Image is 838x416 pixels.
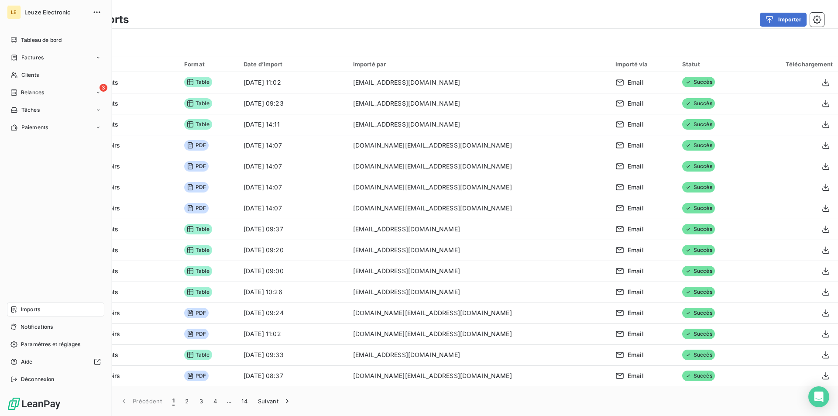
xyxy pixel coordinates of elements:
span: Email [628,162,644,171]
span: Paiements [21,124,48,131]
span: PDF [184,371,209,381]
span: Table [184,350,212,360]
button: Suivant [253,392,297,410]
td: [EMAIL_ADDRESS][DOMAIN_NAME] [348,219,610,240]
span: Email [628,371,644,380]
span: Table [184,98,212,109]
span: PDF [184,161,209,172]
span: Leuze Electronic [24,9,87,16]
button: 4 [208,392,222,410]
td: [DOMAIN_NAME][EMAIL_ADDRESS][DOMAIN_NAME] [348,365,610,386]
td: [DATE] 09:23 [238,93,348,114]
span: Succès [682,308,715,318]
span: Succès [682,371,715,381]
td: [DOMAIN_NAME][EMAIL_ADDRESS][DOMAIN_NAME] [348,177,610,198]
img: Logo LeanPay [7,397,61,411]
span: Succès [682,161,715,172]
span: Succès [682,266,715,276]
span: Tableau de bord [21,36,62,44]
div: Open Intercom Messenger [808,386,829,407]
td: [DATE] 09:33 [238,344,348,365]
td: [DOMAIN_NAME][EMAIL_ADDRESS][DOMAIN_NAME] [348,303,610,323]
span: Email [628,78,644,87]
span: Déconnexion [21,375,55,383]
td: [DATE] 10:26 [238,282,348,303]
span: Email [628,330,644,338]
td: [EMAIL_ADDRESS][DOMAIN_NAME] [348,344,610,365]
td: [DATE] 14:11 [238,114,348,135]
button: 3 [194,392,208,410]
span: Email [628,225,644,234]
span: Succès [682,287,715,297]
span: Succès [682,329,715,339]
td: [DOMAIN_NAME][EMAIL_ADDRESS][DOMAIN_NAME] [348,323,610,344]
div: Date d’import [244,61,343,68]
span: Email [628,99,644,108]
td: [EMAIL_ADDRESS][DOMAIN_NAME] [348,93,610,114]
span: PDF [184,329,209,339]
button: Importer [760,13,807,27]
span: Aide [21,358,33,366]
td: [DOMAIN_NAME][EMAIL_ADDRESS][DOMAIN_NAME] [348,156,610,177]
button: 14 [236,392,253,410]
span: Imports [21,306,40,313]
div: LE [7,5,21,19]
td: [DATE] 14:07 [238,156,348,177]
td: [DOMAIN_NAME][EMAIL_ADDRESS][DOMAIN_NAME] [348,135,610,156]
span: Email [628,204,644,213]
td: [DATE] 14:07 [238,177,348,198]
span: Succès [682,140,715,151]
td: [DATE] 09:24 [238,303,348,323]
span: Email [628,183,644,192]
span: Succès [682,98,715,109]
span: Succès [682,203,715,213]
span: 3 [100,84,107,92]
button: 1 [167,392,180,410]
span: Email [628,351,644,359]
span: Table [184,119,212,130]
span: Succès [682,224,715,234]
div: Statut [682,61,744,68]
span: Succès [682,350,715,360]
span: Email [628,267,644,275]
span: PDF [184,308,209,318]
span: Clients [21,71,39,79]
div: Importé via [615,61,672,68]
a: Aide [7,355,104,369]
span: Succès [682,119,715,130]
span: Tâches [21,106,40,114]
button: Précédent [114,392,167,410]
span: Email [628,288,644,296]
span: 1 [172,397,175,406]
span: Paramètres et réglages [21,340,80,348]
span: Email [628,141,644,150]
td: [DOMAIN_NAME][EMAIL_ADDRESS][DOMAIN_NAME] [348,198,610,219]
td: [DATE] 09:20 [238,240,348,261]
span: Table [184,77,212,87]
span: Table [184,224,212,234]
span: Factures [21,54,44,62]
span: Succès [682,77,715,87]
td: [DATE] 08:37 [238,365,348,386]
span: Table [184,287,212,297]
td: [EMAIL_ADDRESS][DOMAIN_NAME] [348,261,610,282]
td: [DATE] 14:07 [238,198,348,219]
button: 2 [180,392,194,410]
span: Table [184,266,212,276]
span: Relances [21,89,44,96]
span: PDF [184,203,209,213]
td: [DATE] 14:07 [238,135,348,156]
td: [EMAIL_ADDRESS][DOMAIN_NAME] [348,72,610,93]
span: Email [628,120,644,129]
td: [DATE] 11:02 [238,72,348,93]
div: Format [184,61,233,68]
div: Téléchargement [754,61,833,68]
td: [EMAIL_ADDRESS][DOMAIN_NAME] [348,282,610,303]
td: [DATE] 09:00 [238,261,348,282]
span: … [222,394,236,408]
span: Email [628,246,644,254]
span: Succès [682,182,715,193]
div: Importé par [353,61,605,68]
td: [EMAIL_ADDRESS][DOMAIN_NAME] [348,240,610,261]
span: Succès [682,245,715,255]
